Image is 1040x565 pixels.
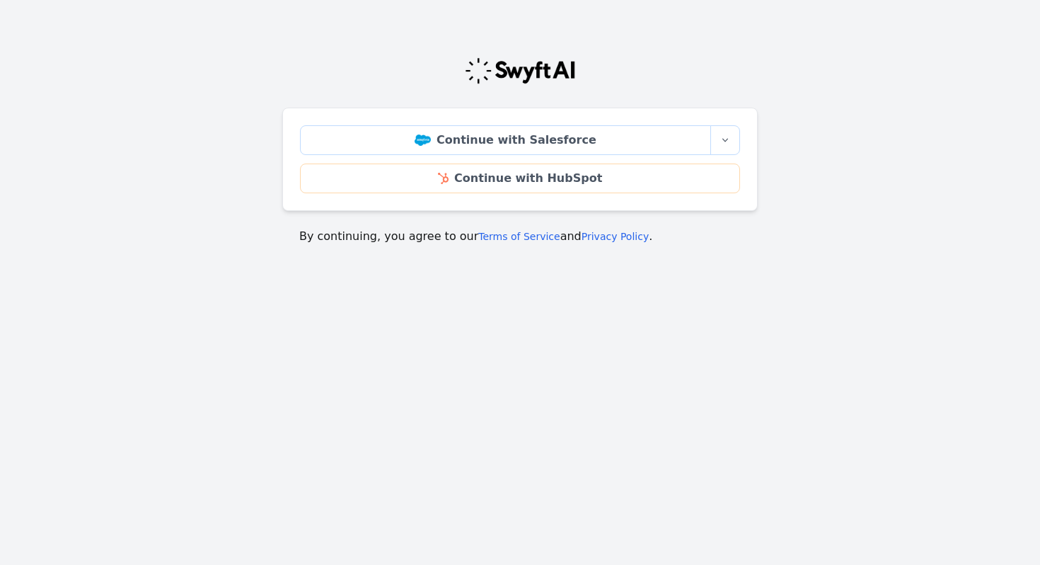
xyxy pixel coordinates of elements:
img: Salesforce [415,135,431,146]
p: By continuing, you agree to our and . [299,228,741,245]
a: Privacy Policy [582,231,649,242]
a: Terms of Service [478,231,560,242]
a: Continue with Salesforce [300,125,711,155]
img: Swyft Logo [464,57,576,85]
a: Continue with HubSpot [300,164,740,193]
img: HubSpot [438,173,449,184]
